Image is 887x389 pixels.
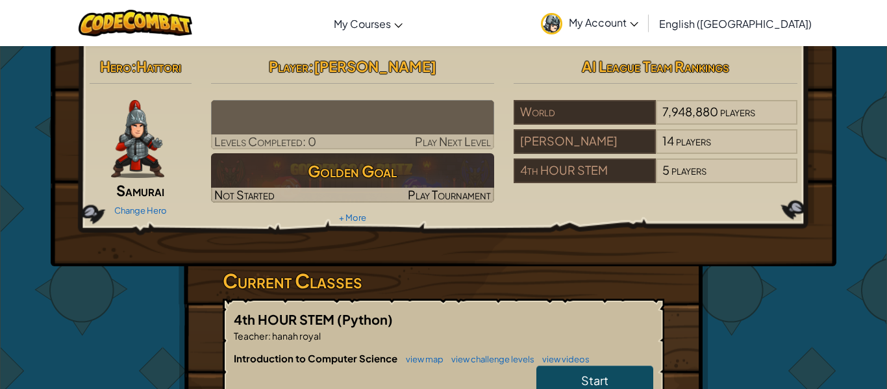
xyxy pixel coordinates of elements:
div: World [514,100,655,125]
span: Introduction to Computer Science [234,352,399,364]
span: Player [269,57,308,75]
span: 5 [662,162,669,177]
span: 14 [662,133,674,148]
span: Play Next Level [415,134,491,149]
span: Start [581,373,608,388]
span: AI League Team Rankings [582,57,729,75]
a: view challenge levels [445,354,534,364]
span: hanah royal [271,330,321,342]
span: players [676,133,711,148]
a: Golden GoalNot StartedPlay Tournament [211,153,495,203]
span: My Account [569,16,638,29]
div: 4th HOUR STEM [514,158,655,183]
span: players [720,104,755,119]
img: CodeCombat logo [79,10,192,36]
a: 4th HOUR STEM5players [514,171,797,186]
a: My Account [534,3,645,44]
h3: Current Classes [223,266,664,295]
img: samurai.pose.png [111,100,164,178]
span: Samurai [116,181,164,199]
span: : [308,57,314,75]
span: Not Started [214,187,275,202]
span: : [268,330,271,342]
span: English ([GEOGRAPHIC_DATA]) [659,17,812,31]
div: [PERSON_NAME] [514,129,655,154]
a: view videos [536,354,590,364]
a: Change Hero [114,205,167,216]
span: (Python) [337,311,393,327]
a: My Courses [327,6,409,41]
img: Golden Goal [211,153,495,203]
a: view map [399,354,443,364]
h3: Golden Goal [211,157,495,186]
span: Hero [100,57,131,75]
img: avatar [541,13,562,34]
a: English ([GEOGRAPHIC_DATA]) [653,6,818,41]
span: players [671,162,706,177]
a: World7,948,880players [514,112,797,127]
span: Levels Completed: 0 [214,134,316,149]
span: Hattori [136,57,181,75]
a: + More [339,212,366,223]
span: [PERSON_NAME] [314,57,436,75]
span: Play Tournament [408,187,491,202]
a: Play Next Level [211,100,495,149]
span: : [131,57,136,75]
span: Teacher [234,330,268,342]
span: My Courses [334,17,391,31]
a: [PERSON_NAME]14players [514,142,797,157]
span: 7,948,880 [662,104,718,119]
span: 4th HOUR STEM [234,311,337,327]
